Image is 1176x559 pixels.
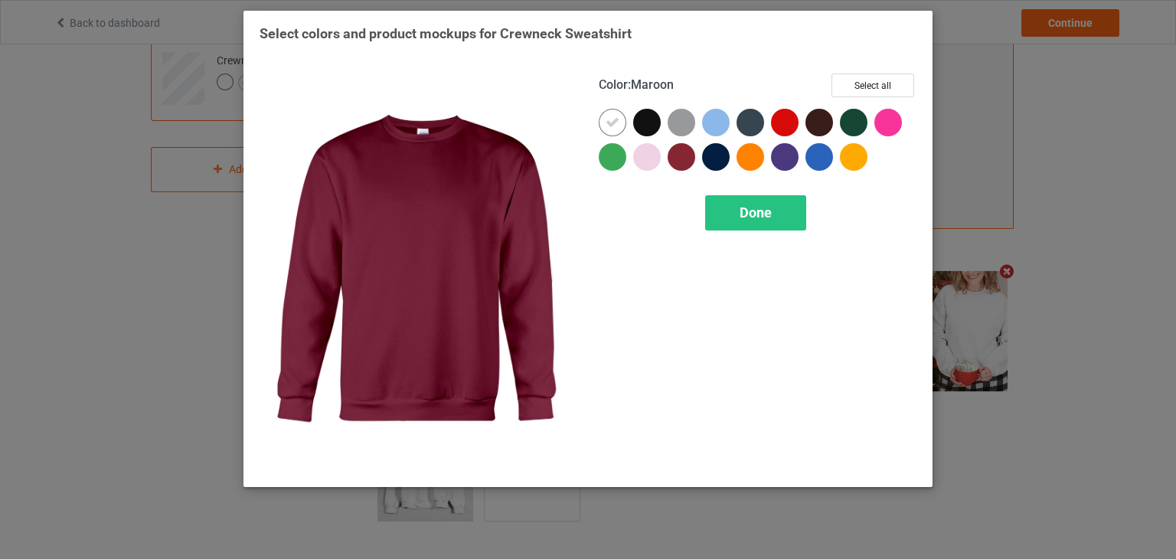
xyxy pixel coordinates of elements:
[260,25,632,41] span: Select colors and product mockups for Crewneck Sweatshirt
[599,77,628,92] span: Color
[599,77,674,93] h4: :
[831,74,914,97] button: Select all
[631,77,674,92] span: Maroon
[260,74,577,471] img: regular.jpg
[740,204,772,221] span: Done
